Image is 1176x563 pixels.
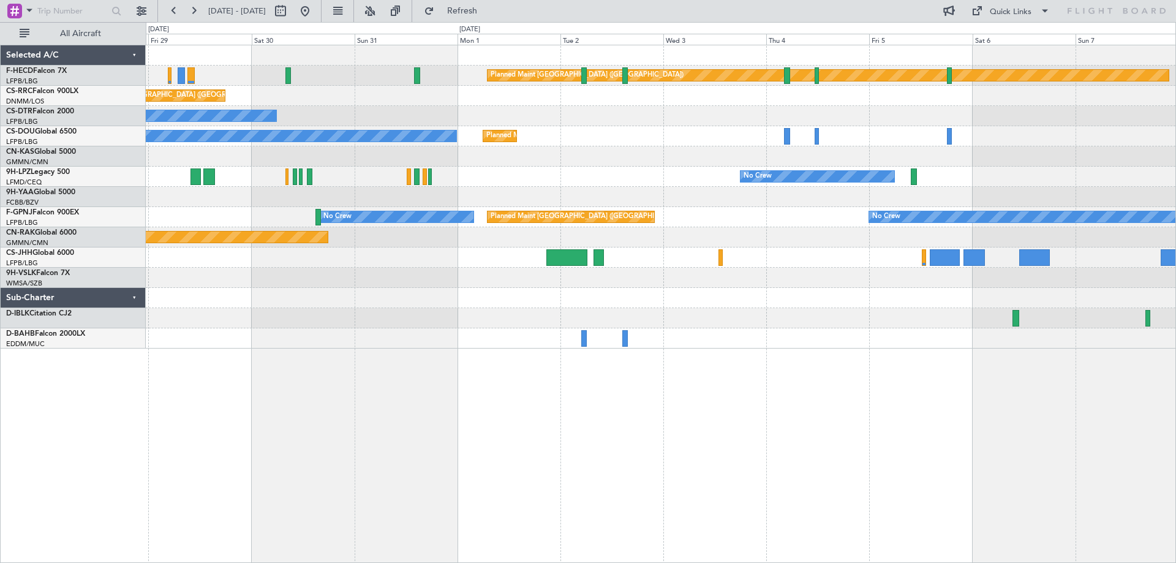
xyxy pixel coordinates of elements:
a: CS-RRCFalcon 900LX [6,88,78,95]
a: LFPB/LBG [6,137,38,146]
div: Wed 3 [663,34,766,45]
a: EDDM/MUC [6,339,45,349]
button: Quick Links [965,1,1056,21]
span: CS-RRC [6,88,32,95]
a: LFMD/CEQ [6,178,42,187]
button: Refresh [418,1,492,21]
span: All Aircraft [32,29,129,38]
div: Sat 30 [252,34,355,45]
span: [DATE] - [DATE] [208,6,266,17]
a: GMMN/CMN [6,157,48,167]
div: Fri 5 [869,34,972,45]
a: DNMM/LOS [6,97,44,106]
a: WMSA/SZB [6,279,42,288]
span: F-GPNJ [6,209,32,216]
span: 9H-VSLK [6,270,36,277]
span: 9H-LPZ [6,168,31,176]
span: CN-KAS [6,148,34,156]
span: CS-DOU [6,128,35,135]
div: Tue 2 [560,34,663,45]
button: All Aircraft [13,24,133,43]
span: CS-DTR [6,108,32,115]
a: LFPB/LBG [6,77,38,86]
a: LFPB/LBG [6,117,38,126]
div: No Crew [872,208,900,226]
a: 9H-VSLKFalcon 7X [6,270,70,277]
div: Mon 1 [458,34,560,45]
span: 9H-YAA [6,189,34,196]
a: CN-KASGlobal 5000 [6,148,76,156]
a: CS-DOUGlobal 6500 [6,128,77,135]
div: Sun 31 [355,34,458,45]
a: CS-JHHGlobal 6000 [6,249,74,257]
a: LFPB/LBG [6,259,38,268]
div: Planned Maint [GEOGRAPHIC_DATA] ([GEOGRAPHIC_DATA]) [78,86,271,105]
span: F-HECD [6,67,33,75]
span: D-BAHB [6,330,35,338]
div: [DATE] [148,25,169,35]
div: No Crew [323,208,352,226]
div: Thu 4 [766,34,869,45]
div: Planned Maint [GEOGRAPHIC_DATA] ([GEOGRAPHIC_DATA]) [491,208,684,226]
span: Refresh [437,7,488,15]
span: CN-RAK [6,229,35,236]
a: F-HECDFalcon 7X [6,67,67,75]
a: CN-RAKGlobal 6000 [6,229,77,236]
div: Planned Maint [GEOGRAPHIC_DATA] ([GEOGRAPHIC_DATA]) [486,127,679,145]
a: D-BAHBFalcon 2000LX [6,330,85,338]
a: D-IBLKCitation CJ2 [6,310,72,317]
div: [DATE] [459,25,480,35]
span: D-IBLK [6,310,29,317]
div: Fri 29 [148,34,251,45]
div: Quick Links [990,6,1031,18]
a: 9H-LPZLegacy 500 [6,168,70,176]
a: CS-DTRFalcon 2000 [6,108,74,115]
a: GMMN/CMN [6,238,48,247]
span: CS-JHH [6,249,32,257]
a: 9H-YAAGlobal 5000 [6,189,75,196]
a: FCBB/BZV [6,198,39,207]
input: Trip Number [37,2,108,20]
a: LFPB/LBG [6,218,38,227]
div: Planned Maint [GEOGRAPHIC_DATA] ([GEOGRAPHIC_DATA]) [491,66,684,85]
div: No Crew [744,167,772,186]
a: F-GPNJFalcon 900EX [6,209,79,216]
div: Sat 6 [973,34,1076,45]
